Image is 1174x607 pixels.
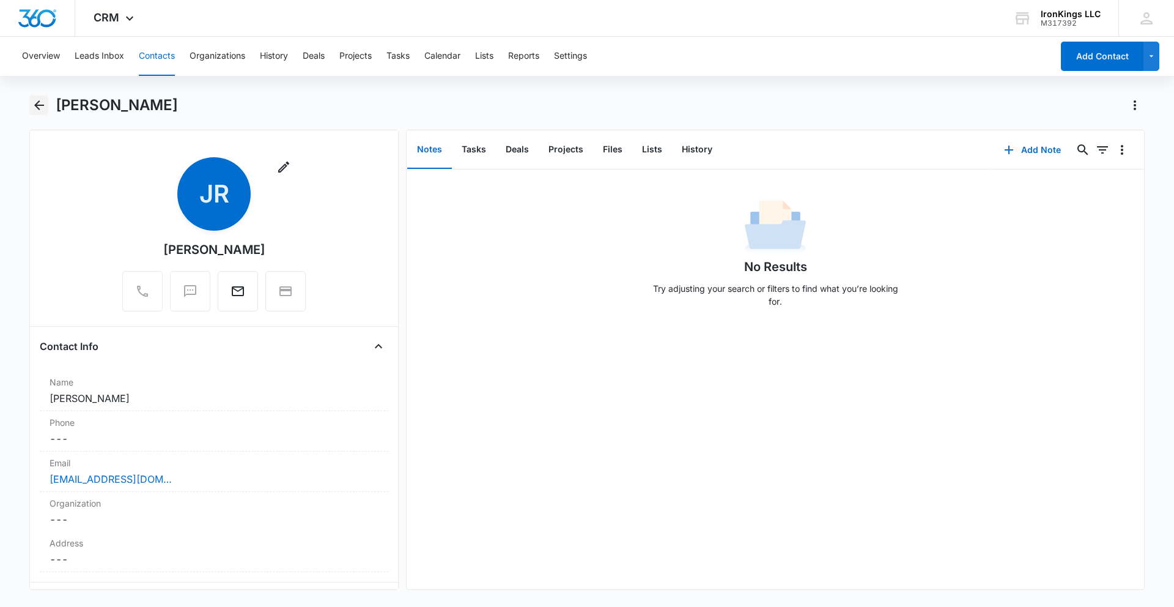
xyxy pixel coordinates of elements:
h1: No Results [744,258,807,276]
span: CRM [94,11,119,24]
div: Organization--- [40,492,388,532]
button: Email [218,271,258,311]
span: JR [177,157,251,231]
button: Organizations [190,37,245,76]
button: Search... [1073,140,1093,160]
label: Email [50,456,378,469]
button: History [672,131,722,169]
button: Back [29,95,48,115]
label: Name [50,376,378,389]
button: Tasks [386,37,410,76]
div: Name[PERSON_NAME] [40,371,388,411]
h4: Contact Info [40,339,98,354]
button: Files [593,131,632,169]
label: Address [50,537,378,549]
button: Contacts [139,37,175,76]
button: Projects [539,131,593,169]
button: Notes [407,131,452,169]
button: Calendar [424,37,460,76]
button: Overflow Menu [1112,140,1132,160]
button: Add Contact [1061,42,1143,71]
button: Leads Inbox [75,37,124,76]
h1: [PERSON_NAME] [56,96,178,114]
button: Projects [339,37,372,76]
button: Close [369,337,388,356]
dd: --- [50,431,378,446]
button: Reports [508,37,539,76]
dd: [PERSON_NAME] [50,391,378,406]
div: [PERSON_NAME] [163,240,265,259]
div: account name [1041,9,1101,19]
button: Tasks [452,131,496,169]
dd: --- [50,512,378,527]
button: Filters [1093,140,1112,160]
img: No Data [745,196,806,258]
button: Actions [1125,95,1145,115]
a: [EMAIL_ADDRESS][DOMAIN_NAME] [50,472,172,486]
button: Lists [475,37,493,76]
div: Email[EMAIL_ADDRESS][DOMAIN_NAME] [40,452,388,492]
button: Settings [554,37,587,76]
dd: --- [50,552,378,567]
a: Email [218,290,258,300]
label: Organization [50,497,378,510]
button: History [260,37,288,76]
button: Overview [22,37,60,76]
p: Try adjusting your search or filters to find what you’re looking for. [647,282,904,308]
div: account id [1041,19,1101,28]
label: Phone [50,416,378,429]
div: Phone--- [40,411,388,452]
button: Deals [496,131,539,169]
div: Address--- [40,532,388,572]
button: Deals [303,37,325,76]
button: Add Note [992,135,1073,165]
button: Lists [632,131,672,169]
